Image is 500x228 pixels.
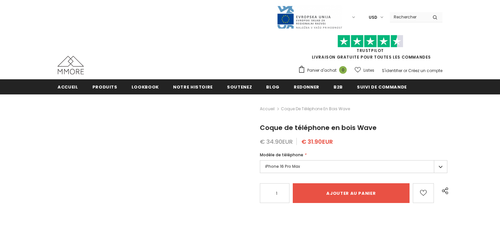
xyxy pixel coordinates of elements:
[363,67,374,74] span: Listes
[298,65,350,75] a: Panier d'achat 0
[337,35,403,48] img: Faites confiance aux étoiles pilotes
[298,38,442,60] span: LIVRAISON GRATUITE POUR TOUTES LES COMMANDES
[260,105,275,113] a: Accueil
[173,79,213,94] a: Notre histoire
[266,79,280,94] a: Blog
[339,66,347,74] span: 0
[58,79,78,94] a: Accueil
[403,68,407,73] span: or
[173,84,213,90] span: Notre histoire
[227,79,252,94] a: soutenez
[334,84,343,90] span: B2B
[260,160,447,173] label: iPhone 16 Pro Max
[355,64,374,76] a: Listes
[369,14,377,21] span: USD
[357,48,384,53] a: TrustPilot
[260,123,377,132] span: Coque de téléphone en bois Wave
[132,79,159,94] a: Lookbook
[293,183,410,203] input: Ajouter au panier
[281,105,350,113] span: Coque de téléphone en bois Wave
[294,79,319,94] a: Redonner
[58,84,78,90] span: Accueil
[132,84,159,90] span: Lookbook
[92,84,117,90] span: Produits
[266,84,280,90] span: Blog
[307,67,337,74] span: Panier d'achat
[301,138,333,146] span: € 31.90EUR
[92,79,117,94] a: Produits
[408,68,442,73] a: Créez un compte
[390,12,428,22] input: Search Site
[382,68,402,73] a: S'identifier
[357,79,407,94] a: Suivi de commande
[260,138,293,146] span: € 34.90EUR
[277,5,342,29] img: Javni Razpis
[227,84,252,90] span: soutenez
[58,56,84,74] img: Cas MMORE
[277,14,342,20] a: Javni Razpis
[334,79,343,94] a: B2B
[294,84,319,90] span: Redonner
[357,84,407,90] span: Suivi de commande
[260,152,303,158] span: Modèle de téléphone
